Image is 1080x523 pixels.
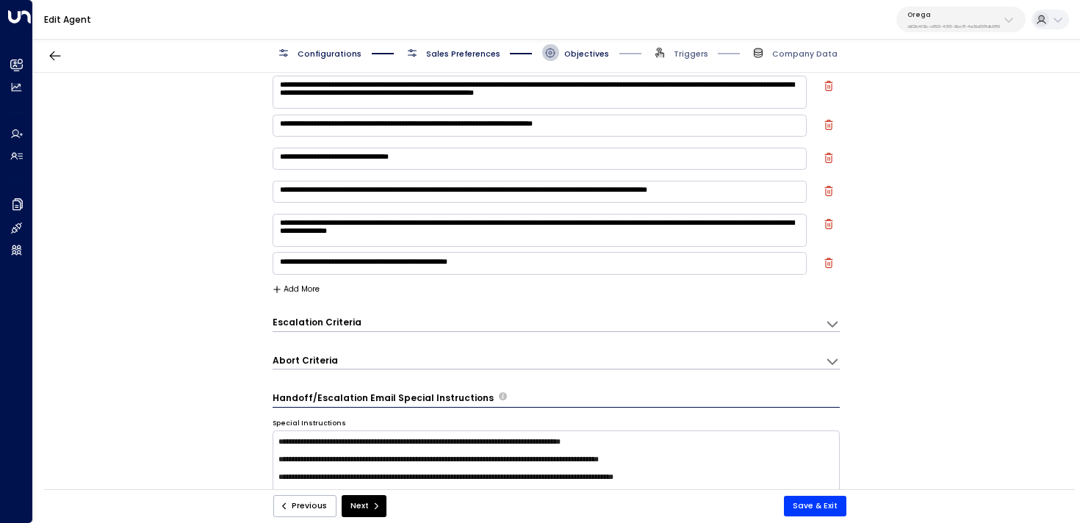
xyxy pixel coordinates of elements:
h3: Abort Criteria [273,354,338,367]
span: Triggers [674,48,708,59]
h3: Handoff/Escalation Email Special Instructions [273,392,494,405]
label: Special Instructions [273,419,346,429]
button: Previous [273,495,336,517]
h3: Escalation Criteria [273,316,361,328]
button: Add More [273,285,320,294]
span: Objectives [564,48,609,59]
span: Company Data [772,48,838,59]
p: Orega [907,10,1000,19]
button: Next [342,495,386,517]
button: Save & Exit [784,496,846,516]
span: Sales Preferences [426,48,500,59]
p: d62b4f3b-a803-4355-9bc8-4e5b658db589 [907,24,1000,29]
div: Escalation CriteriaDefine the scenarios in which the AI agent should escalate the conversation to... [273,316,840,331]
div: Abort CriteriaDefine the scenarios in which the AI agent should abort or terminate the conversati... [273,354,840,369]
span: Configurations [298,48,361,59]
span: Provide any specific instructions for the content of handoff or escalation emails. These notes gu... [499,392,507,405]
button: Oregad62b4f3b-a803-4355-9bc8-4e5b658db589 [896,7,1026,32]
a: Edit Agent [44,13,91,26]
